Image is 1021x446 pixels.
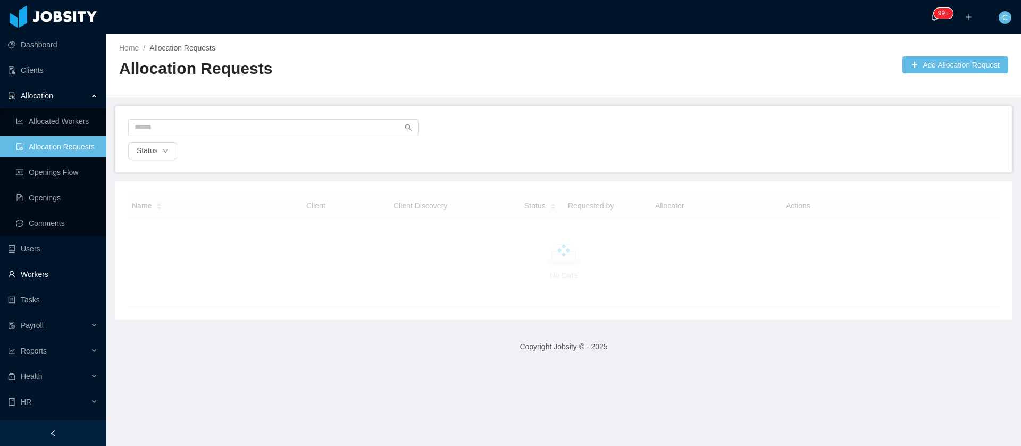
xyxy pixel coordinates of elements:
[143,44,145,52] span: /
[902,56,1008,73] button: icon: plusAdd Allocation Request
[934,8,953,19] sup: 214
[119,44,139,52] a: Home
[21,347,47,355] span: Reports
[8,322,15,329] i: icon: file-protect
[8,398,15,406] i: icon: book
[106,329,1021,365] footer: Copyright Jobsity © - 2025
[8,289,98,310] a: icon: profileTasks
[965,13,972,21] i: icon: plus
[8,92,15,99] i: icon: solution
[1002,11,1008,24] span: C
[128,142,177,159] button: Statusicon: down
[16,187,98,208] a: icon: file-textOpenings
[8,373,15,380] i: icon: medicine-box
[149,44,215,52] span: Allocation Requests
[16,213,98,234] a: icon: messageComments
[405,124,412,131] i: icon: search
[21,91,53,100] span: Allocation
[16,162,98,183] a: icon: idcardOpenings Flow
[931,13,938,21] i: icon: bell
[21,372,42,381] span: Health
[8,60,98,81] a: icon: auditClients
[119,58,564,80] h2: Allocation Requests
[21,321,44,330] span: Payroll
[8,347,15,355] i: icon: line-chart
[8,238,98,259] a: icon: robotUsers
[8,34,98,55] a: icon: pie-chartDashboard
[21,398,31,406] span: HR
[16,111,98,132] a: icon: line-chartAllocated Workers
[8,264,98,285] a: icon: userWorkers
[16,136,98,157] a: icon: file-doneAllocation Requests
